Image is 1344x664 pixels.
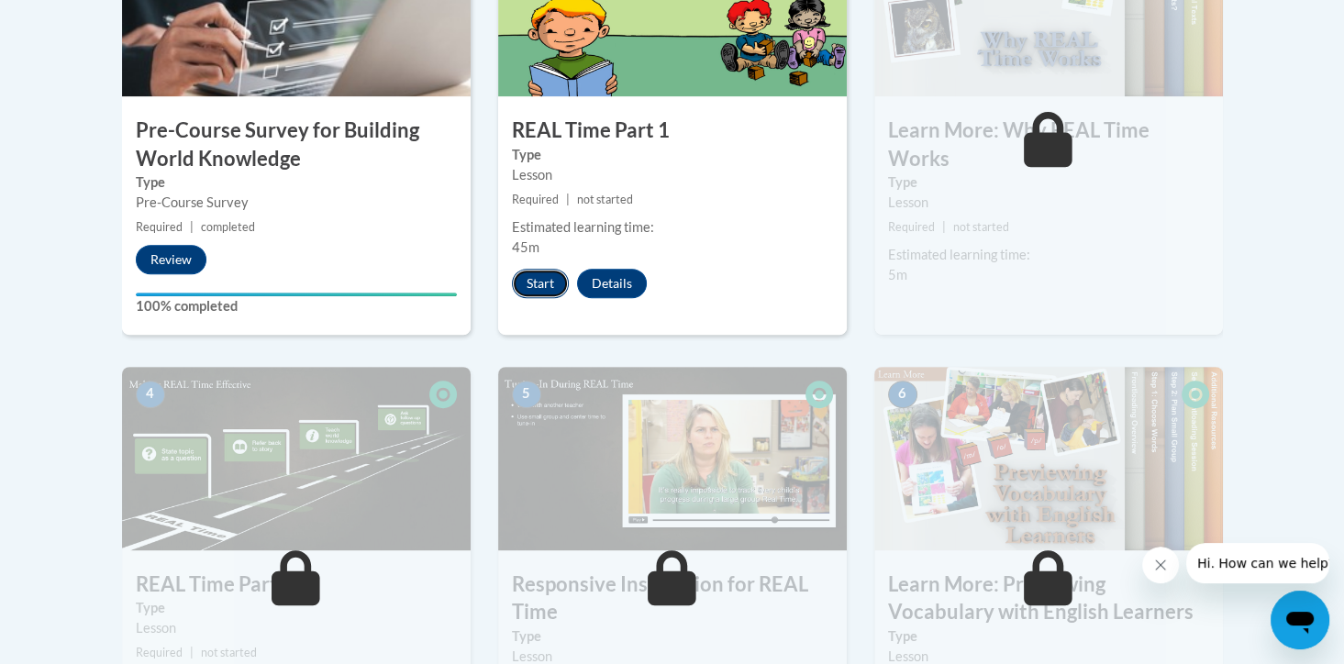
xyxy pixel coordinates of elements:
[888,172,1209,193] label: Type
[136,245,206,274] button: Review
[136,381,165,408] span: 4
[942,220,946,234] span: |
[498,116,847,145] h3: REAL Time Part 1
[1271,591,1329,649] iframe: Button to launch messaging window
[512,193,559,206] span: Required
[122,116,471,173] h3: Pre-Course Survey for Building World Knowledge
[1186,543,1329,583] iframe: Message from company
[888,626,1209,647] label: Type
[512,269,569,298] button: Start
[953,220,1009,234] span: not started
[136,296,457,316] label: 100% completed
[566,193,570,206] span: |
[11,13,149,28] span: Hi. How can we help?
[498,570,847,627] h3: Responsive Instruction for REAL Time
[122,570,471,599] h3: REAL Time Part 2
[874,570,1223,627] h3: Learn More: Previewing Vocabulary with English Learners
[888,267,907,282] span: 5m
[122,367,471,550] img: Course Image
[201,646,257,659] span: not started
[1142,547,1179,583] iframe: Close message
[190,646,194,659] span: |
[888,381,917,408] span: 6
[577,269,647,298] button: Details
[190,220,194,234] span: |
[888,193,1209,213] div: Lesson
[577,193,633,206] span: not started
[512,145,833,165] label: Type
[874,367,1223,550] img: Course Image
[136,618,457,638] div: Lesson
[888,220,935,234] span: Required
[136,220,183,234] span: Required
[874,116,1223,173] h3: Learn More: Why REAL Time Works
[512,165,833,185] div: Lesson
[888,245,1209,265] div: Estimated learning time:
[512,626,833,647] label: Type
[136,193,457,213] div: Pre-Course Survey
[512,239,539,255] span: 45m
[512,217,833,238] div: Estimated learning time:
[136,293,457,296] div: Your progress
[136,598,457,618] label: Type
[136,172,457,193] label: Type
[512,381,541,408] span: 5
[136,646,183,659] span: Required
[498,367,847,550] img: Course Image
[201,220,255,234] span: completed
